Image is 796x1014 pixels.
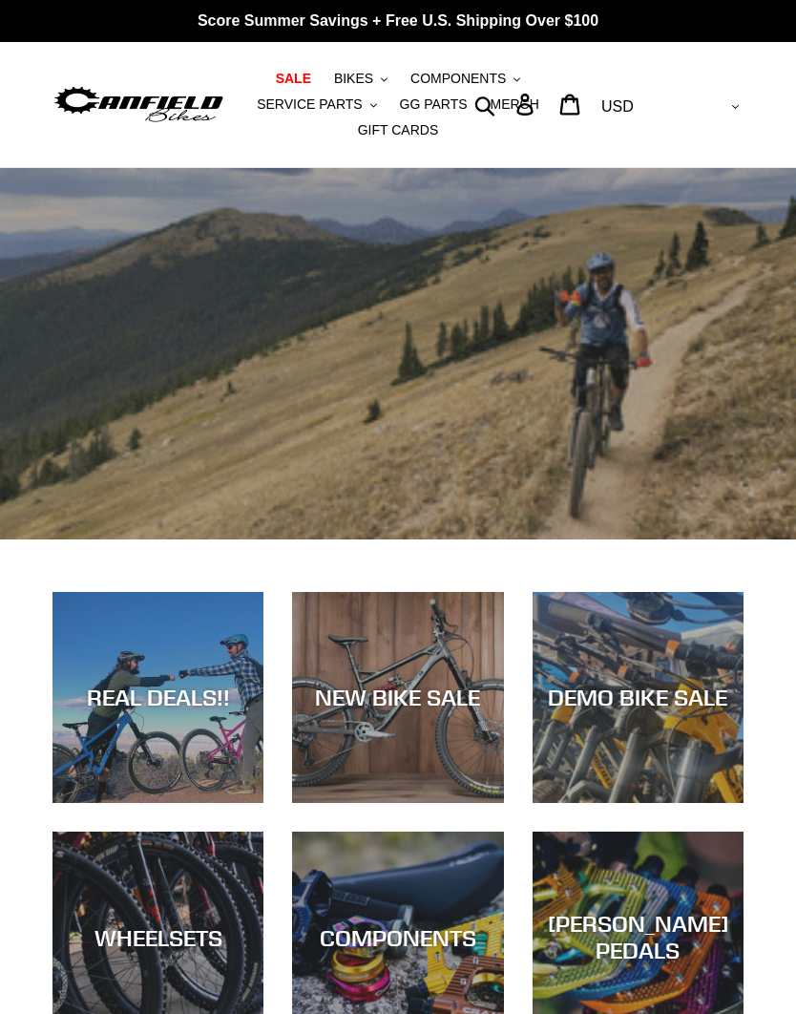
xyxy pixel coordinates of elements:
[292,684,503,711] div: NEW BIKE SALE
[401,66,530,92] button: COMPONENTS
[52,684,263,711] div: REAL DEALS!!
[52,592,263,803] a: REAL DEALS!!
[276,71,311,87] span: SALE
[533,910,744,965] div: [PERSON_NAME] PEDALS
[358,122,439,138] span: GIFT CARDS
[247,92,386,117] button: SERVICE PARTS
[400,96,468,113] span: GG PARTS
[292,592,503,803] a: NEW BIKE SALE
[410,71,506,87] span: COMPONENTS
[533,592,744,803] a: DEMO BIKE SALE
[325,66,397,92] button: BIKES
[348,117,449,143] a: GIFT CARDS
[257,96,362,113] span: SERVICE PARTS
[390,92,477,117] a: GG PARTS
[292,923,503,951] div: COMPONENTS
[533,684,744,711] div: DEMO BIKE SALE
[334,71,373,87] span: BIKES
[266,66,321,92] a: SALE
[52,83,225,126] img: Canfield Bikes
[52,923,263,951] div: WHEELSETS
